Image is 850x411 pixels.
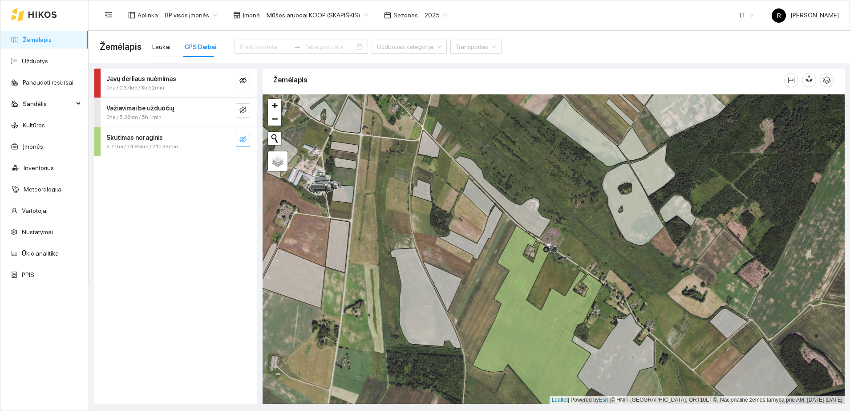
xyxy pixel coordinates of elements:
div: GPS Darbai [185,42,216,52]
span: swap-right [294,43,301,50]
div: Laukai [152,42,170,52]
button: eye-invisible [236,103,250,118]
a: Įmonės [23,143,43,150]
span: Aplinka : [138,10,159,20]
span: calendar [384,12,391,19]
div: Skutimas noraginis4.71ha / 14.85km / 21h 33mineye-invisible [94,127,257,156]
a: PPIS [22,271,34,278]
button: eye-invisible [236,74,250,88]
strong: Važiavimai be užduočių [106,105,174,112]
a: Meteorologija [24,186,61,193]
a: Inventorius [24,164,54,171]
span: eye-invisible [239,77,247,85]
span: 0ha / 5.36km / 5h 1min [106,113,162,122]
a: Kultūros [23,122,45,129]
a: Žemėlapis [23,36,52,43]
a: Panaudoti resursai [23,79,73,86]
button: eye-invisible [236,133,250,147]
span: shop [233,12,240,19]
span: eye-invisible [239,136,247,144]
button: column-width [784,73,798,87]
a: Vartotojai [22,207,48,214]
div: | Powered by © HNIT-[GEOGRAPHIC_DATA]; ORT10LT ©, Nacionalinė žemės tarnyba prie AM, [DATE]-[DATE] [550,396,845,404]
span: 4.71ha / 14.85km / 21h 33min [106,142,178,151]
span: column-width [785,77,798,84]
input: Pradžios data [240,42,290,52]
strong: Skutimas noraginis [106,134,163,141]
span: to [294,43,301,50]
span: − [272,113,278,124]
button: Initiate a new search [268,132,281,145]
span: [PERSON_NAME] [772,12,839,19]
span: | [610,397,611,403]
span: BP visos įmonės [165,8,217,22]
span: eye-invisible [239,106,247,115]
a: Ūkio analitika [22,250,59,257]
span: layout [128,12,135,19]
a: Leaflet [552,397,568,403]
span: + [272,100,278,111]
span: 2025 [425,8,448,22]
span: menu-fold [105,11,113,19]
span: Sezonas : [393,10,419,20]
a: Užduotys [22,57,48,65]
span: 0ha / 0.37km / 3h 52min [106,84,164,92]
div: Javų derliaus nuėmimas0ha / 0.37km / 3h 52mineye-invisible [94,69,257,98]
span: R [777,8,781,23]
span: Įmonė : [243,10,261,20]
span: Žemėlapis [100,40,142,54]
a: Nustatymai [22,228,53,236]
span: Mūšos aruodai KOOP (SKAPIŠKIS) [267,8,368,22]
span: LT [740,8,754,22]
input: Pabaigos data [304,42,355,52]
div: Važiavimai be užduočių0ha / 5.36km / 5h 1mineye-invisible [94,98,257,127]
button: menu-fold [100,6,117,24]
a: Zoom in [268,99,281,112]
a: Layers [268,151,287,171]
a: Zoom out [268,112,281,126]
a: Esri [599,397,608,403]
div: Žemėlapis [273,67,784,93]
span: Sandėlis [23,95,73,113]
strong: Javų derliaus nuėmimas [106,75,176,82]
